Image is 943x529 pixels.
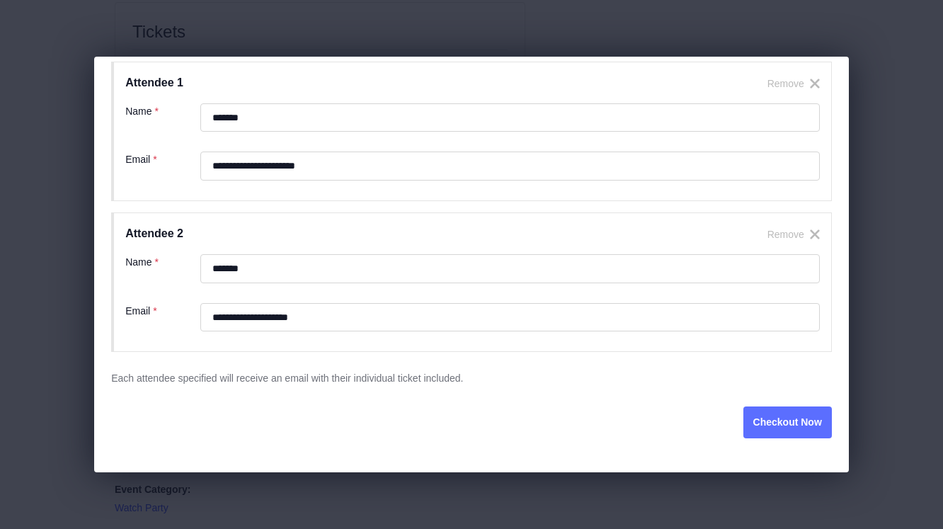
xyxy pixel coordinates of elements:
h4: Attendee 1 [125,74,767,92]
button: Checkout Now [743,406,832,438]
button: Remove [767,227,820,243]
button: Remove [767,76,820,92]
label: Email [125,303,198,329]
label: Name [125,103,198,130]
label: Name [125,254,198,280]
div: Each attendee specified will receive an email with their individual ticket included. [111,363,832,406]
h4: Attendee 2 [125,224,767,243]
label: Email [125,152,198,178]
